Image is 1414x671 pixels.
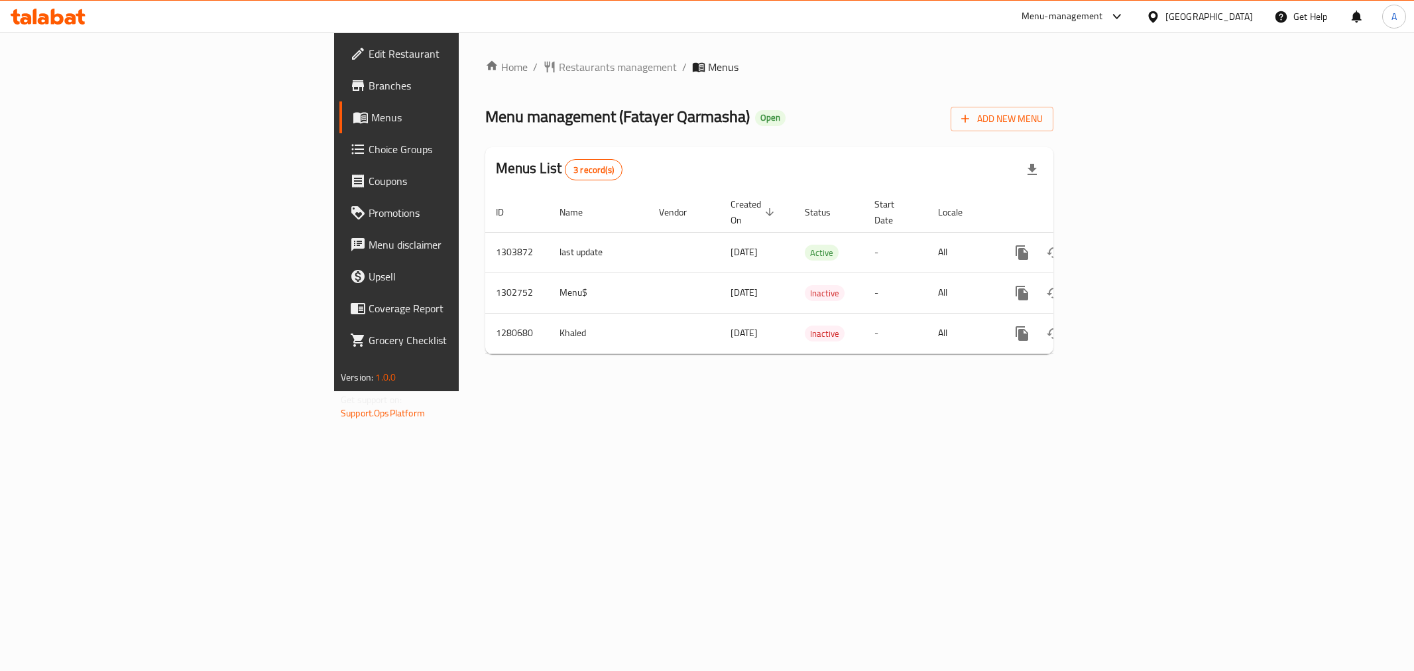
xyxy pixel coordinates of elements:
th: Actions [996,192,1144,233]
button: Add New Menu [951,107,1053,131]
a: Choice Groups [339,133,570,165]
div: Export file [1016,154,1048,186]
button: more [1006,237,1038,269]
span: Get support on: [341,391,402,408]
div: Inactive [805,285,845,301]
span: Promotions [369,205,560,221]
span: Restaurants management [559,59,677,75]
button: more [1006,318,1038,349]
span: Menu management ( Fatayer Qarmasha ) [485,101,750,131]
td: - [864,273,927,313]
span: Active [805,245,839,261]
span: Start Date [874,196,912,228]
span: Inactive [805,326,845,341]
span: Branches [369,78,560,93]
span: ID [496,204,521,220]
td: - [864,313,927,353]
button: Change Status [1038,277,1070,309]
span: 3 record(s) [565,164,622,176]
span: A [1391,9,1397,24]
td: - [864,232,927,273]
span: Coupons [369,173,560,189]
span: Edit Restaurant [369,46,560,62]
span: Inactive [805,286,845,301]
span: Coverage Report [369,300,560,316]
td: Menu$ [549,273,648,313]
span: 1.0.0 [375,369,396,386]
span: Grocery Checklist [369,332,560,348]
a: Grocery Checklist [339,324,570,356]
div: Menu-management [1022,9,1103,25]
a: Upsell [339,261,570,292]
span: Vendor [659,204,704,220]
table: enhanced table [485,192,1144,354]
div: Inactive [805,326,845,341]
a: Promotions [339,197,570,229]
td: last update [549,232,648,273]
span: Menus [708,59,738,75]
a: Edit Restaurant [339,38,570,70]
a: Menus [339,101,570,133]
td: All [927,273,996,313]
div: Total records count [565,159,622,180]
span: Menu disclaimer [369,237,560,253]
td: All [927,313,996,353]
a: Menu disclaimer [339,229,570,261]
a: Branches [339,70,570,101]
div: Open [755,110,786,126]
nav: breadcrumb [485,59,1053,75]
span: Add New Menu [961,111,1043,127]
button: more [1006,277,1038,309]
td: All [927,232,996,273]
button: Change Status [1038,237,1070,269]
td: Khaled [549,313,648,353]
span: Open [755,112,786,123]
span: [DATE] [731,243,758,261]
button: Change Status [1038,318,1070,349]
a: Support.OpsPlatform [341,404,425,422]
span: Choice Groups [369,141,560,157]
li: / [682,59,687,75]
span: Upsell [369,269,560,284]
span: [DATE] [731,324,758,341]
div: [GEOGRAPHIC_DATA] [1165,9,1253,24]
a: Coverage Report [339,292,570,324]
a: Coupons [339,165,570,197]
span: Name [560,204,600,220]
span: Created On [731,196,778,228]
h2: Menus List [496,158,622,180]
span: Status [805,204,848,220]
span: Menus [371,109,560,125]
span: [DATE] [731,284,758,301]
span: Locale [938,204,980,220]
a: Restaurants management [543,59,677,75]
span: Version: [341,369,373,386]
